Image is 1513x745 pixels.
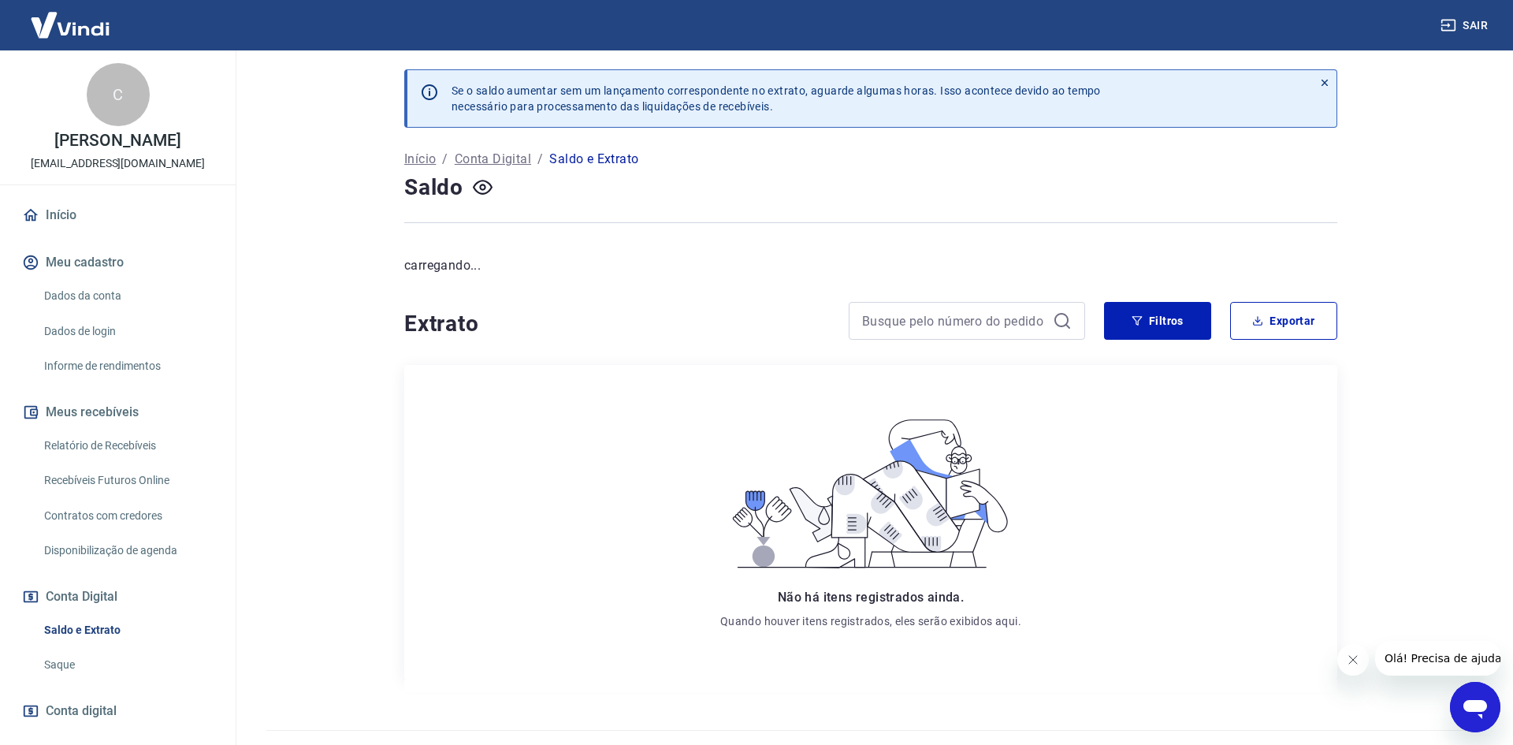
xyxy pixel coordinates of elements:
p: / [442,150,448,169]
button: Filtros [1104,302,1211,340]
a: Relatório de Recebíveis [38,430,217,462]
p: Se o saldo aumentar sem um lançamento correspondente no extrato, aguarde algumas horas. Isso acon... [452,83,1101,114]
h4: Extrato [404,308,830,340]
p: / [537,150,543,169]
p: Saldo e Extrato [549,150,638,169]
img: Vindi [19,1,121,49]
p: Quando houver itens registrados, eles serão exibidos aqui. [720,613,1021,629]
p: carregando... [404,256,1337,275]
p: [EMAIL_ADDRESS][DOMAIN_NAME] [31,155,205,172]
span: Conta digital [46,700,117,722]
p: [PERSON_NAME] [54,132,180,149]
a: Saldo e Extrato [38,614,217,646]
a: Dados de login [38,315,217,348]
span: Não há itens registrados ainda. [778,590,964,605]
a: Informe de rendimentos [38,350,217,382]
button: Meu cadastro [19,245,217,280]
a: Conta Digital [455,150,531,169]
a: Recebíveis Futuros Online [38,464,217,497]
a: Contratos com credores [38,500,217,532]
h4: Saldo [404,172,463,203]
iframe: Mensagem da empresa [1375,641,1500,676]
button: Meus recebíveis [19,395,217,430]
input: Busque pelo número do pedido [862,309,1046,333]
div: C [87,63,150,126]
a: Saque [38,649,217,681]
a: Início [404,150,436,169]
span: Olá! Precisa de ajuda? [9,11,132,24]
a: Dados da conta [38,280,217,312]
a: Conta digital [19,694,217,728]
iframe: Botão para abrir a janela de mensagens [1450,682,1500,732]
a: Início [19,198,217,233]
a: Disponibilização de agenda [38,535,217,567]
button: Sair [1437,11,1494,40]
button: Conta Digital [19,579,217,614]
button: Exportar [1230,302,1337,340]
iframe: Fechar mensagem [1337,644,1369,676]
